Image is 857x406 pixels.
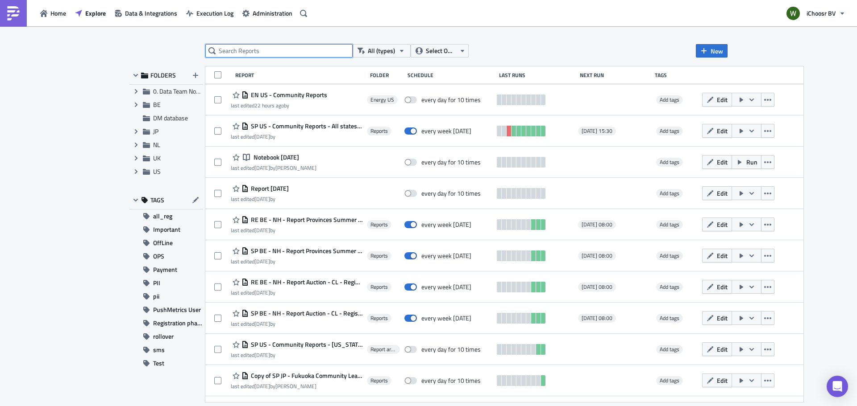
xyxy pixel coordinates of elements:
[254,101,284,110] time: 2025-09-24T09:33:41Z
[182,6,238,20] a: Execution Log
[717,313,728,323] span: Edit
[582,252,612,259] span: [DATE] 08:00
[660,283,679,291] span: Add tags
[411,44,469,57] button: Select Owner
[85,8,106,18] span: Explore
[153,153,161,163] span: UK
[249,309,362,317] span: SP BE - NH - Report Auction - CL - Registraties en Acceptatie fase Fall 2025
[582,283,612,291] span: [DATE] 08:00
[717,157,728,167] span: Edit
[702,124,732,138] button: Edit
[660,189,679,197] span: Add tags
[129,316,203,330] button: Registration phase
[153,113,188,123] span: DM database
[231,133,362,140] div: last edited by
[129,263,203,276] button: Payment
[254,226,270,234] time: 2025-09-03T09:43:56Z
[702,249,732,262] button: Edit
[717,126,728,135] span: Edit
[125,8,177,18] span: Data & Integrations
[153,209,172,223] span: all_reg
[582,221,612,228] span: [DATE] 08:00
[421,158,481,166] div: every day for 10 times
[660,95,679,104] span: Add tags
[36,6,71,20] button: Home
[421,221,471,229] div: every week on Monday
[129,343,203,357] button: sms
[110,6,182,20] button: Data & Integrations
[660,314,679,322] span: Add tags
[231,383,362,390] div: last edited by [PERSON_NAME]
[153,100,161,109] span: BE
[153,290,159,303] span: pii
[370,283,388,291] span: Reports
[421,127,471,135] div: every week on Friday
[253,8,292,18] span: Administration
[370,127,388,135] span: Reports
[426,46,456,56] span: Select Owner
[249,247,362,255] span: SP BE - NH - Report Provinces Summer 2025 Installations
[129,276,203,290] button: PII
[231,102,327,109] div: last edited by
[370,96,394,103] span: Energy US
[6,6,21,21] img: PushMetrics
[746,157,757,167] span: Run
[249,340,362,349] span: SP US - Community Reports - Pennsylvania
[702,311,732,325] button: Edit
[370,72,403,78] div: Folder
[656,158,683,167] span: Add tags
[129,250,203,263] button: OPS
[421,252,471,260] div: every week on Monday
[717,376,728,385] span: Edit
[153,127,158,136] span: JP
[702,155,732,169] button: Edit
[807,8,836,18] span: iChoosr BV
[129,236,203,250] button: OffLine
[702,373,732,387] button: Edit
[153,316,203,330] span: Registration phase
[656,189,683,198] span: Add tags
[656,251,683,260] span: Add tags
[153,236,173,250] span: OffLine
[238,6,297,20] a: Administration
[656,95,683,104] span: Add tags
[150,71,176,79] span: FOLDERS
[655,72,699,78] div: Tags
[231,258,362,265] div: last edited by
[656,283,683,291] span: Add tags
[702,93,732,107] button: Edit
[421,189,481,197] div: every day for 10 times
[717,251,728,260] span: Edit
[660,158,679,166] span: Add tags
[150,196,164,204] span: TAGS
[249,91,327,99] span: EN US - Community Reports
[499,72,575,78] div: Last Runs
[717,95,728,104] span: Edit
[231,289,362,296] div: last edited by
[196,8,233,18] span: Execution Log
[408,72,495,78] div: Schedule
[153,343,165,357] span: sms
[129,209,203,223] button: all_reg
[702,217,732,231] button: Edit
[656,376,683,385] span: Add tags
[254,164,270,172] time: 2025-09-09T08:50:23Z
[717,220,728,229] span: Edit
[153,276,160,290] span: PII
[249,216,362,224] span: RE BE - NH - Report Provinces Summer 2025 Installations West-Vlaanderen en Provincie Oost-Vlaanderen
[717,282,728,291] span: Edit
[153,223,180,236] span: Important
[827,376,848,397] div: Open Intercom Messenger
[582,315,612,322] span: [DATE] 08:00
[370,377,388,384] span: Reports
[231,164,316,171] div: last edited by [PERSON_NAME]
[717,189,728,198] span: Edit
[249,185,289,193] span: Report 2025-09-08
[702,186,732,200] button: Edit
[254,195,270,203] time: 2025-09-08T13:57:49Z
[660,127,679,135] span: Add tags
[370,315,388,322] span: Reports
[711,46,723,56] span: New
[421,96,481,104] div: every day for 10 times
